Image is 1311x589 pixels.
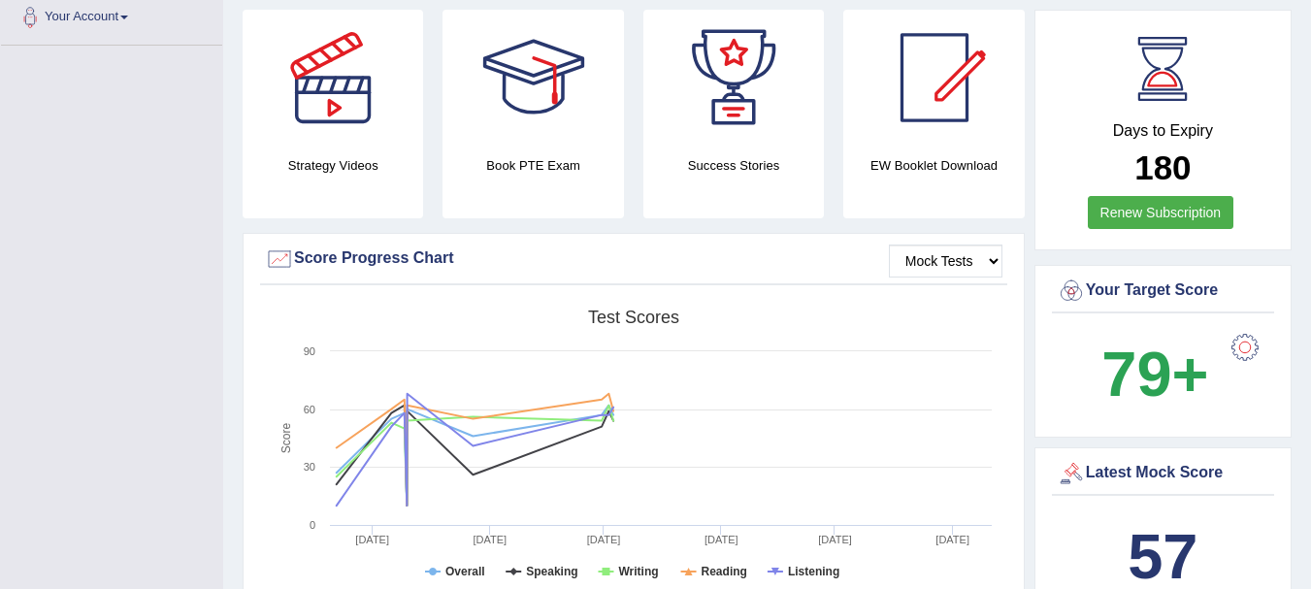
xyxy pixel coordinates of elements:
tspan: Reading [702,565,747,578]
tspan: [DATE] [705,534,738,545]
tspan: [DATE] [935,534,969,545]
tspan: Speaking [526,565,577,578]
tspan: [DATE] [587,534,621,545]
text: 30 [304,461,315,473]
div: Score Progress Chart [265,245,1002,274]
tspan: Test scores [588,308,679,327]
h4: Book PTE Exam [442,155,623,176]
tspan: Score [279,423,293,454]
h4: EW Booklet Download [843,155,1024,176]
tspan: [DATE] [474,534,508,545]
h4: Strategy Videos [243,155,423,176]
div: Latest Mock Score [1057,459,1269,488]
tspan: [DATE] [355,534,389,545]
tspan: Overall [445,565,485,578]
tspan: Writing [618,565,658,578]
tspan: [DATE] [818,534,852,545]
text: 0 [310,519,315,531]
text: 60 [304,404,315,415]
h4: Days to Expiry [1057,122,1269,140]
div: Your Target Score [1057,277,1269,306]
tspan: Listening [788,565,839,578]
b: 79+ [1101,339,1208,409]
b: 180 [1134,148,1191,186]
h4: Success Stories [643,155,824,176]
text: 90 [304,345,315,357]
a: Renew Subscription [1088,196,1234,229]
